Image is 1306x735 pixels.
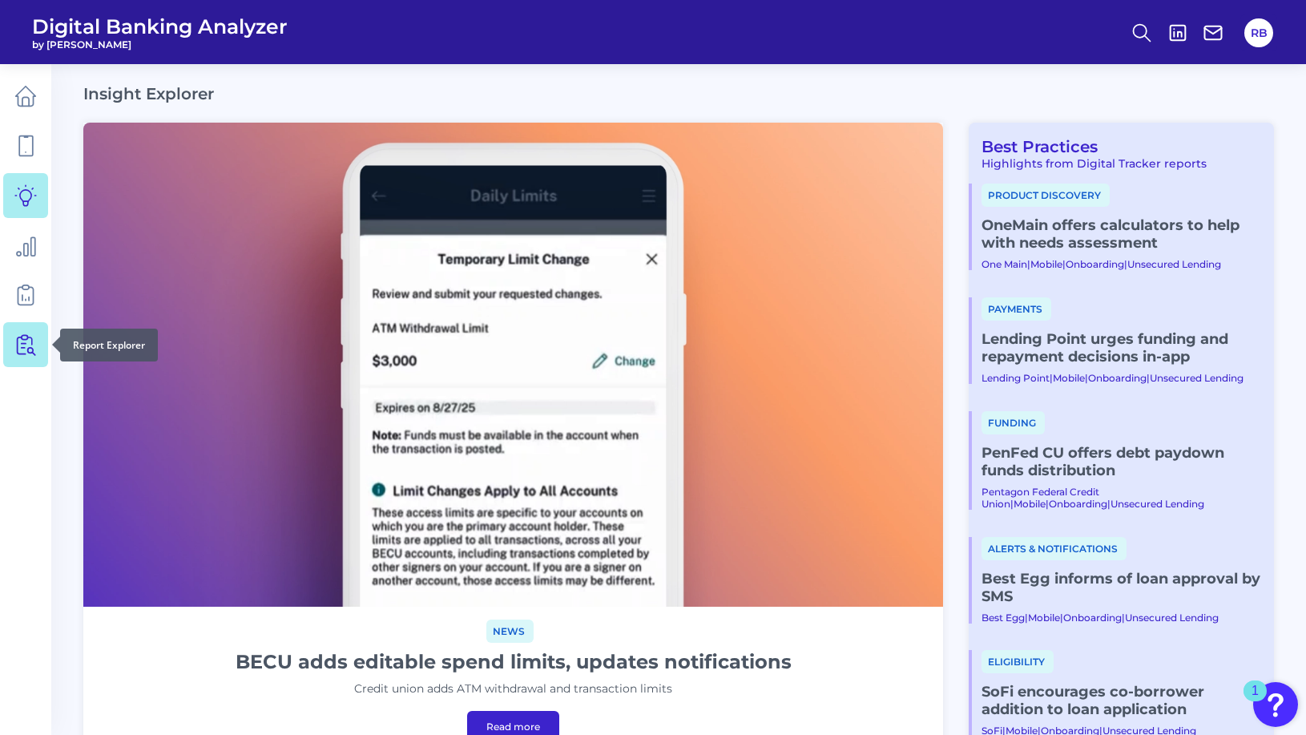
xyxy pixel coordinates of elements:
[982,654,1054,668] a: Eligibility
[83,123,943,607] img: bannerImg
[982,612,1025,624] a: Best Egg
[1010,498,1014,510] span: |
[982,216,1261,252] a: OneMain offers calculators to help with needs assessment
[982,258,1027,270] a: One Main
[982,415,1045,430] a: Funding
[982,184,1110,207] span: Product discovery
[1063,612,1122,624] a: Onboarding
[1030,258,1062,270] a: Mobile
[1244,18,1273,47] button: RB
[1050,372,1053,384] span: |
[354,680,672,698] p: Credit union adds ATM withdrawal and transaction limits
[1107,498,1111,510] span: |
[32,14,288,38] span: Digital Banking Analyzer
[1066,258,1124,270] a: Onboarding
[1125,612,1219,624] a: Unsecured Lending
[1060,612,1063,624] span: |
[1028,612,1060,624] a: Mobile
[1127,258,1221,270] a: Unsecured Lending
[982,444,1261,479] a: PenFed CU offers debt paydown funds distribution
[982,411,1045,434] span: Funding
[982,541,1127,555] a: Alerts & Notifications
[1111,498,1204,510] a: Unsecured Lending
[60,329,158,361] div: Report Explorer
[982,486,1099,510] a: Pentagon Federal Credit Union
[486,620,534,643] span: News
[1124,258,1127,270] span: |
[1150,372,1244,384] a: Unsecured Lending
[982,301,1051,316] a: Payments
[982,372,1050,384] a: Lending Point
[1049,498,1107,510] a: Onboarding
[1025,612,1028,624] span: |
[969,156,1261,171] div: Highlights from Digital Tracker reports
[1053,372,1085,384] a: Mobile
[1027,258,1030,270] span: |
[1252,691,1259,712] div: 1
[1253,682,1298,727] button: Open Resource Center, 1 new notification
[1122,612,1125,624] span: |
[32,38,288,50] span: by [PERSON_NAME]
[982,537,1127,560] span: Alerts & Notifications
[982,650,1054,673] span: Eligibility
[982,188,1110,202] a: Product discovery
[1085,372,1088,384] span: |
[969,137,1098,156] a: Best Practices
[982,330,1261,365] a: Lending Point urges funding and repayment decisions in-app
[1147,372,1150,384] span: |
[486,623,534,638] a: News
[1088,372,1147,384] a: Onboarding
[1062,258,1066,270] span: |
[1014,498,1046,510] a: Mobile
[83,84,214,103] h2: Insight Explorer
[236,649,792,675] h1: BECU adds editable spend limits, updates notifications
[982,683,1261,718] a: SoFi encourages co-borrower addition to loan application
[982,297,1051,321] span: Payments
[982,570,1261,605] a: Best Egg informs of loan approval by SMS
[1046,498,1049,510] span: |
